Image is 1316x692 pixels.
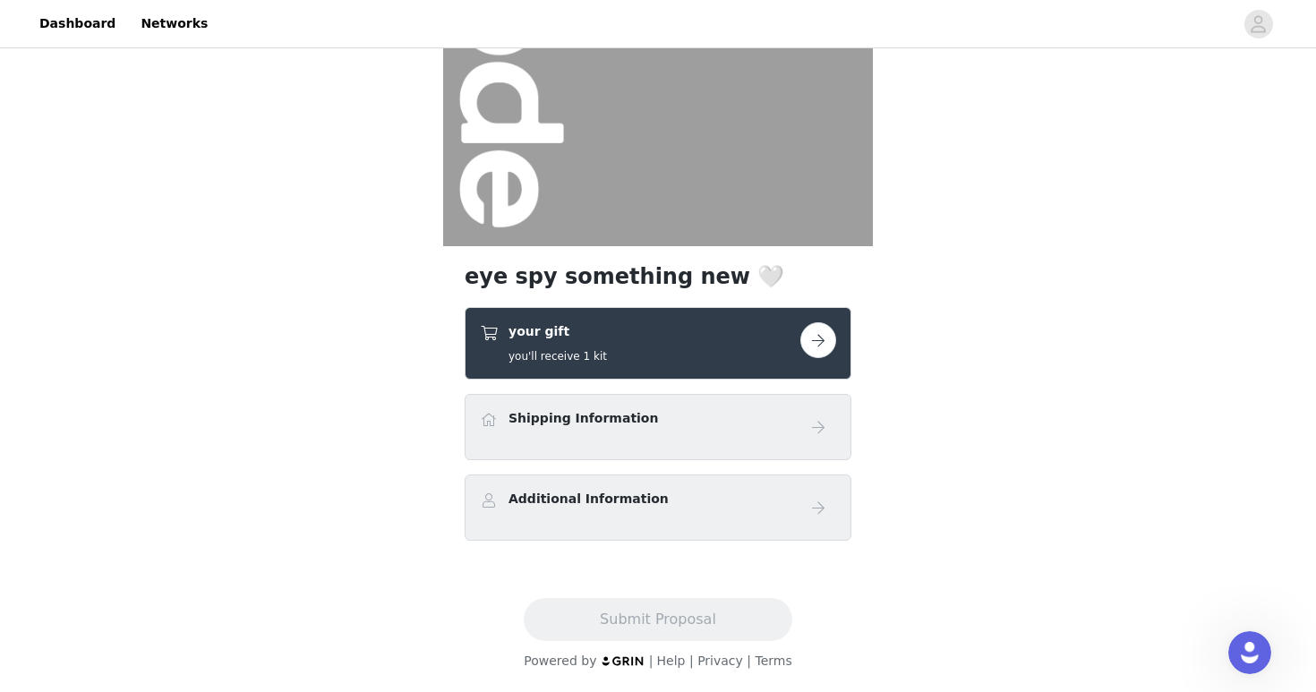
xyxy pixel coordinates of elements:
[524,598,791,641] button: Submit Proposal
[465,474,851,541] div: Additional Information
[601,655,645,667] img: logo
[508,322,607,341] h4: your gift
[130,4,218,44] a: Networks
[465,307,851,380] div: your gift
[508,409,658,428] h4: Shipping Information
[689,654,694,668] span: |
[508,490,669,508] h4: Additional Information
[649,654,654,668] span: |
[657,654,686,668] a: Help
[465,261,851,293] h1: eye spy something new 🤍
[747,654,751,668] span: |
[508,348,607,364] h5: you'll receive 1 kit
[1228,631,1271,674] iframe: Intercom live chat
[524,654,596,668] span: Powered by
[755,654,791,668] a: Terms
[697,654,743,668] a: Privacy
[465,394,851,460] div: Shipping Information
[1250,10,1267,38] div: avatar
[29,4,126,44] a: Dashboard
